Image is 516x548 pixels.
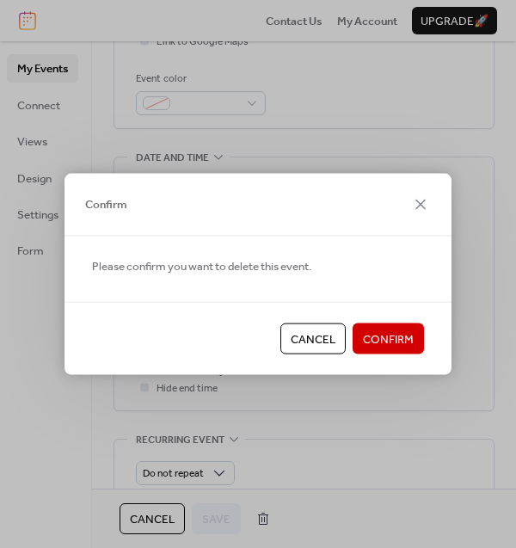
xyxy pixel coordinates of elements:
[291,331,335,348] span: Cancel
[363,331,414,348] span: Confirm
[353,323,424,354] button: Confirm
[92,257,311,274] span: Please confirm you want to delete this event.
[85,196,127,213] span: Confirm
[280,323,346,354] button: Cancel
